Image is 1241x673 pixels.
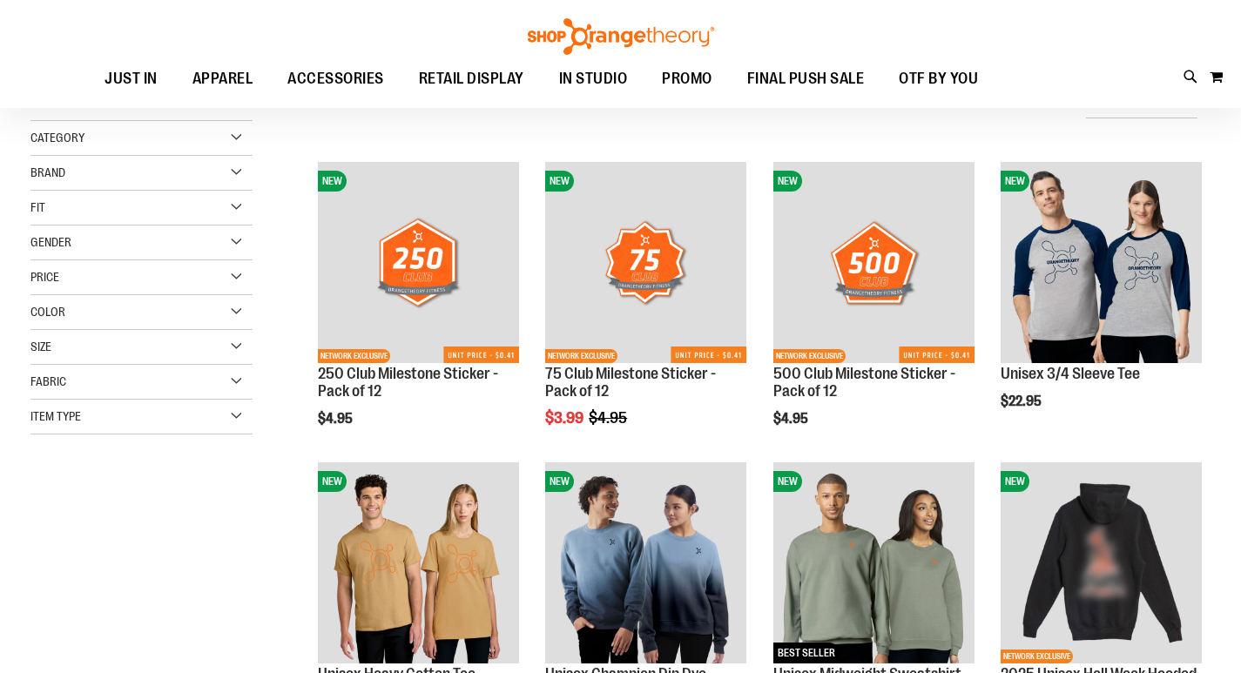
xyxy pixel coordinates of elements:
span: RETAIL DISPLAY [419,59,524,98]
span: NEW [773,471,802,492]
span: Fabric [30,374,66,388]
span: Brand [30,165,65,179]
a: Unisex Champion Dip Dye CrewneckNEW [545,462,746,666]
a: 75 Club Milestone Sticker - Pack of 12NEWNETWORK EXCLUSIVE [545,162,746,366]
span: $4.95 [589,409,630,427]
span: Fit [30,200,45,214]
img: 250 Club Milestone Sticker - Pack of 12 [318,162,519,363]
span: $4.95 [318,411,355,427]
span: APPAREL [192,59,253,98]
span: Color [30,305,65,319]
span: OTF BY YOU [899,59,978,98]
a: 500 Club Milestone Sticker - Pack of 12 [773,365,955,400]
a: 2025 Hell Week Hooded SweatshirtNEWNETWORK EXCLUSIVE [1001,462,1202,666]
a: Unisex 3/4 Sleeve TeeNEW [1001,162,1202,366]
span: Category [30,131,84,145]
img: 2025 Hell Week Hooded Sweatshirt [1001,462,1202,663]
span: $22.95 [1001,394,1044,409]
span: NEW [545,471,574,492]
img: 500 Club Milestone Sticker - Pack of 12 [773,162,975,363]
span: NEW [545,171,574,192]
img: Unisex Heavy Cotton Tee [318,462,519,663]
span: Item Type [30,409,81,423]
span: PROMO [662,59,712,98]
a: Unisex Midweight SweatshirtNEWBEST SELLER [773,462,975,666]
span: FINAL PUSH SALE [747,59,865,98]
span: NEW [773,171,802,192]
a: 75 Club Milestone Sticker - Pack of 12 [545,365,716,400]
div: product [309,153,528,471]
span: NEW [318,471,347,492]
a: 500 Club Milestone Sticker - Pack of 12NEWNETWORK EXCLUSIVE [773,162,975,366]
span: $4.95 [773,411,811,427]
span: Size [30,340,51,353]
span: NETWORK EXCLUSIVE [773,349,846,363]
a: 250 Club Milestone Sticker - Pack of 12 [318,365,498,400]
a: Unisex 3/4 Sleeve Tee [1001,365,1140,382]
span: Price [30,270,59,284]
span: NEW [318,171,347,192]
img: Unisex Champion Dip Dye Crewneck [545,462,746,663]
span: JUST IN [105,59,158,98]
img: Unisex Midweight Sweatshirt [773,462,975,663]
span: IN STUDIO [559,59,628,98]
span: NETWORK EXCLUSIVE [318,349,390,363]
a: Unisex Heavy Cotton TeeNEW [318,462,519,666]
span: NETWORK EXCLUSIVE [545,349,617,363]
a: 250 Club Milestone Sticker - Pack of 12NEWNETWORK EXCLUSIVE [318,162,519,366]
img: 75 Club Milestone Sticker - Pack of 12 [545,162,746,363]
span: NEW [1001,471,1029,492]
span: NETWORK EXCLUSIVE [1001,649,1073,663]
span: $3.99 [545,409,586,427]
span: NEW [1001,171,1029,192]
span: ACCESSORIES [287,59,384,98]
span: Gender [30,235,71,249]
div: product [765,153,983,471]
span: BEST SELLER [773,643,840,663]
img: Unisex 3/4 Sleeve Tee [1001,162,1202,363]
img: Shop Orangetheory [525,18,717,55]
div: product [536,153,755,471]
div: product [992,153,1211,454]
